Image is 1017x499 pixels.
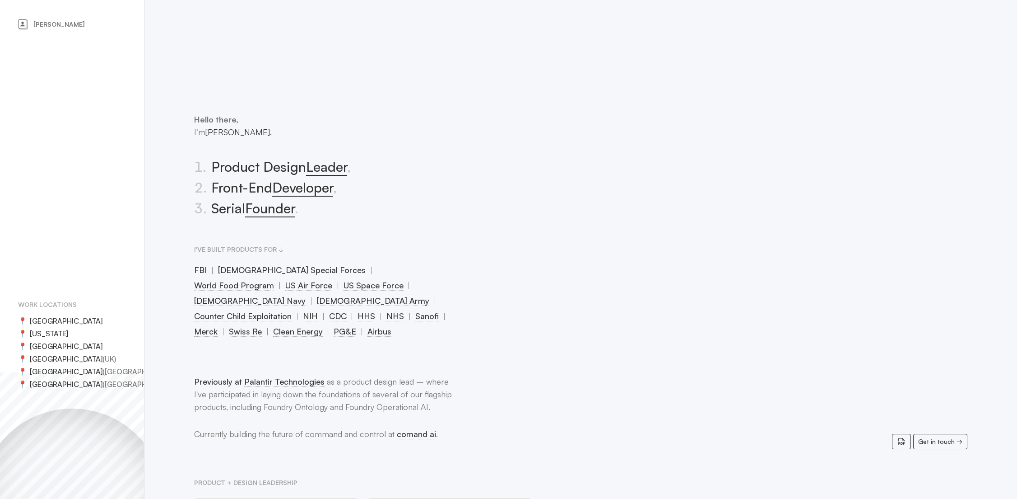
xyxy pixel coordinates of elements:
li: Product Design [194,156,453,177]
span: 📍 [18,327,30,340]
span: , [347,158,351,175]
span: 📍 [18,365,30,378]
span: Clean Energy [273,326,323,337]
a: [DEMOGRAPHIC_DATA] Army [312,296,434,306]
a: [PERSON_NAME] [18,18,126,31]
span: . [194,177,211,198]
a: Foundry Ontology [264,402,328,412]
span: Counter Child Exploitation [194,311,292,321]
span: . [194,198,211,219]
h2: I've built products for [194,243,453,256]
a: HHS [353,311,380,321]
span: [DEMOGRAPHIC_DATA] Special Forces [218,265,366,275]
h2: Product + Design Leadership [194,476,967,489]
a: Foundry Operational AI [345,402,428,412]
span: [PERSON_NAME]. [205,127,272,137]
span: 📍 [18,340,30,353]
a: FBI [190,265,211,275]
span: 📍 [18,353,30,365]
span: Founder [245,200,295,217]
span: [GEOGRAPHIC_DATA] [30,315,102,327]
span: 📍 [18,315,30,327]
span: 1 [194,158,203,175]
p: I’m [194,113,453,138]
span: 3 [194,200,203,217]
span: US Space Force [344,280,404,291]
span: FBI [194,265,207,275]
p: as a product design lead – where I've participated in laying down the foundations of several of o... [194,375,453,413]
span: US Air Force [285,280,332,291]
li: Serial [194,198,453,219]
span: [GEOGRAPHIC_DATA] [30,378,102,391]
span: Sanofi [415,311,439,321]
a: Get in touch [913,434,967,449]
a: Palantir Technologies [244,377,325,387]
a: Merck [190,326,222,336]
h2: Work locations [18,298,126,311]
a: Sanofi [411,311,443,321]
span: HHS [358,311,375,321]
span: NIH [303,311,318,321]
span: . [194,156,211,177]
span: Hello there, [194,114,238,124]
span: Swiss Re [229,326,262,337]
span: Get in touch [918,435,955,448]
span: 2 [194,179,203,196]
a: CDC [325,311,351,321]
span: Leader [306,158,347,176]
li: Front-End [194,177,453,198]
span: Merck [194,326,218,337]
span: [GEOGRAPHIC_DATA] [30,340,102,353]
span: Developer [272,179,333,197]
a: [DEMOGRAPHIC_DATA] Special Forces [214,265,370,275]
span: [DEMOGRAPHIC_DATA] Navy [194,296,306,306]
span: World Food Program [194,280,274,291]
span: ( [GEOGRAPHIC_DATA] ) [102,365,179,378]
a: comand ai [397,429,436,439]
span: [US_STATE] [30,327,68,340]
span: 📍 [18,378,30,391]
span: CDC [329,311,347,321]
span: ( [GEOGRAPHIC_DATA] ) [102,378,179,391]
a: Resume [892,434,911,449]
span: [DEMOGRAPHIC_DATA] Army [317,296,429,306]
span: . [295,200,298,217]
span: ( UK ) [102,353,116,365]
span: PG&E [334,326,356,337]
span: , [333,179,337,196]
span: Previously at [194,377,325,387]
a: NIH [298,311,322,321]
p: Currently building the future of command and control at . [194,428,453,440]
span: [GEOGRAPHIC_DATA] [30,365,102,378]
span: NHS [386,311,404,321]
span: [GEOGRAPHIC_DATA] [30,353,102,365]
span: Airbus [367,326,391,337]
